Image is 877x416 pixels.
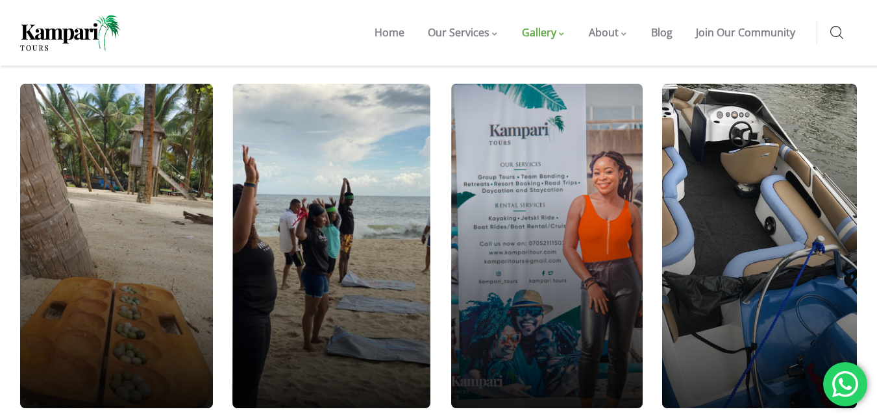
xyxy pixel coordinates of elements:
span: Blog [651,25,673,40]
span: Join Our Community [696,25,795,40]
img: Home [20,15,121,51]
span: Our Services [428,25,489,40]
span: About [589,25,619,40]
span: Gallery [522,25,556,40]
div: 'Chat [823,362,867,406]
span: Home [375,25,404,40]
